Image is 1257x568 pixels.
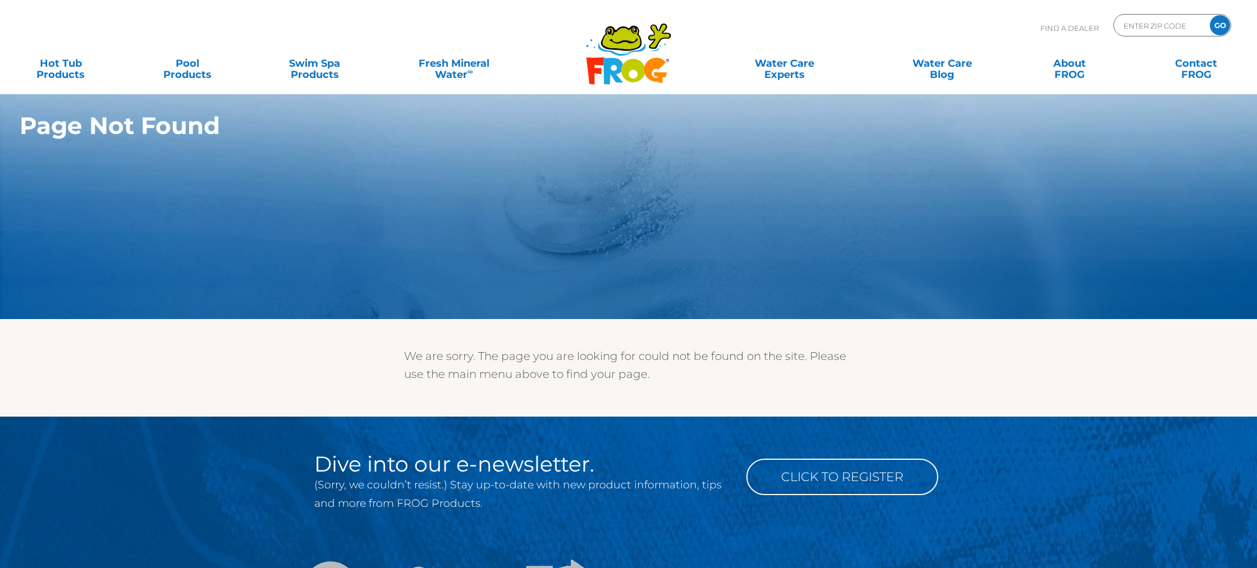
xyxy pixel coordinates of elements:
input: GO [1210,15,1230,35]
p: Find A Dealer [1040,14,1099,42]
a: Water CareExperts [704,52,865,75]
input: Zip Code Form [1122,17,1198,34]
a: Swim SpaProducts [265,52,364,75]
a: Fresh MineralWater∞ [392,52,516,75]
a: AboutFROG [1020,52,1119,75]
h1: Page Not Found [20,112,1129,139]
p: (Sorry, we couldn’t resist.) Stay up-to-date with new product information, tips and more from FRO... [314,475,730,512]
h2: Dive into our e-newsletter. [314,453,730,475]
sup: ∞ [467,67,473,76]
a: Water CareBlog [893,52,992,75]
a: ContactFROG [1147,52,1246,75]
p: We are sorry. The page you are looking for could not be found on the site. Please use the main me... [404,347,853,383]
a: PoolProducts [138,52,237,75]
a: Hot TubProducts [11,52,110,75]
a: Click to Register [746,459,938,495]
